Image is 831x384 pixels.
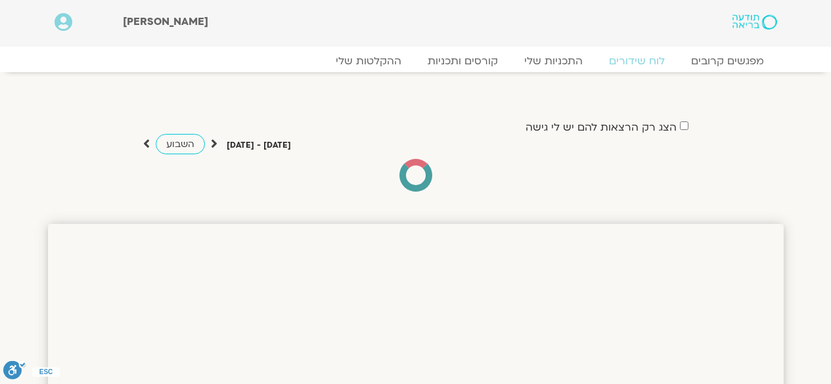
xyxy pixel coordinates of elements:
[678,54,777,68] a: מפגשים קרובים
[596,54,678,68] a: לוח שידורים
[415,54,511,68] a: קורסים ותכניות
[156,134,205,154] a: השבוע
[526,121,677,133] label: הצג רק הרצאות להם יש לי גישה
[323,54,415,68] a: ההקלטות שלי
[123,14,208,29] span: [PERSON_NAME]
[55,54,777,68] nav: Menu
[227,139,291,152] p: [DATE] - [DATE]
[166,138,194,150] span: השבוע
[511,54,596,68] a: התכניות שלי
